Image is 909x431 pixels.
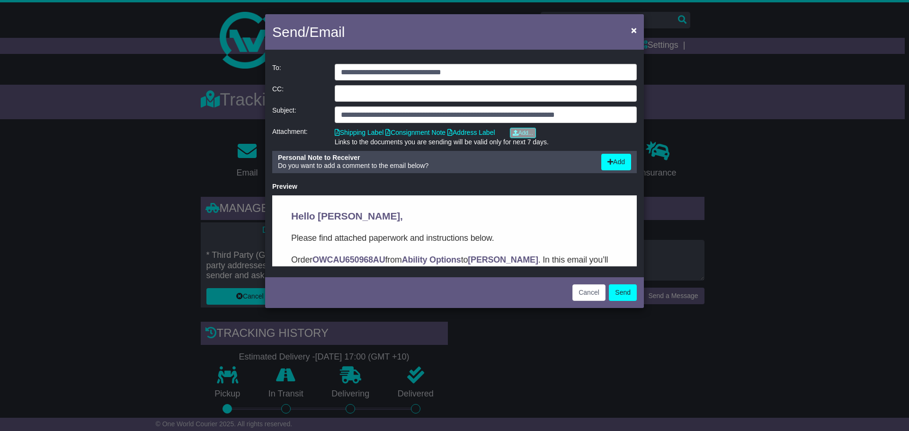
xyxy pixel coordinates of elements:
[278,154,592,162] div: Personal Note to Receiver
[267,64,330,80] div: To:
[40,60,113,69] strong: OWCAU650968AU
[267,106,330,123] div: Subject:
[447,129,495,136] a: Address Label
[626,20,642,40] button: Close
[572,284,606,301] button: Cancel
[196,60,266,69] strong: [PERSON_NAME]
[272,21,345,43] h4: Send/Email
[130,60,189,69] strong: Ability Options
[19,36,346,49] p: Please find attached paperwork and instructions below.
[267,128,330,146] div: Attachment:
[335,138,637,146] div: Links to the documents you are sending will be valid only for next 7 days.
[385,129,446,136] a: Consignment Note
[19,58,346,84] p: Order from to . In this email you’ll find important information about your order, and what you ne...
[510,128,536,138] a: Add...
[601,154,631,170] button: Add
[272,183,637,191] div: Preview
[335,129,384,136] a: Shipping Label
[631,25,637,35] span: ×
[273,154,597,170] div: Do you want to add a comment to the email below?
[267,85,330,102] div: CC:
[609,284,637,301] button: Send
[19,15,131,26] span: Hello [PERSON_NAME],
